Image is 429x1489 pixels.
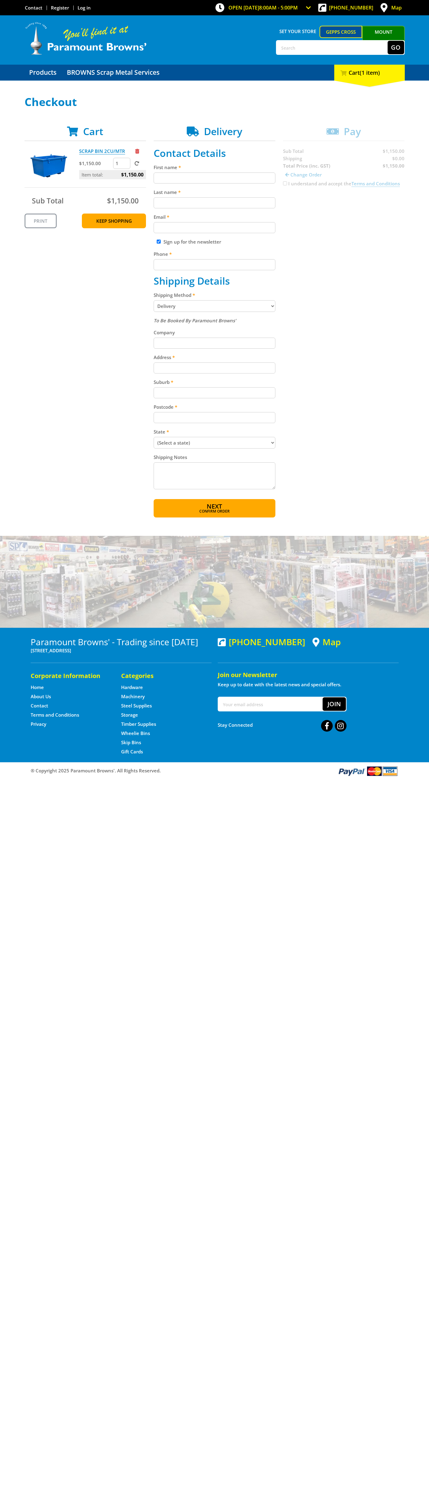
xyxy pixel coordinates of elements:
label: Phone [154,250,275,258]
a: Go to the Terms and Conditions page [31,712,79,718]
select: Please select a shipping method. [154,300,275,312]
img: PayPal, Mastercard, Visa accepted [337,765,399,777]
span: Sub Total [32,196,63,206]
label: Last name [154,188,275,196]
a: SCRAP BIN 2CU/MTR [79,148,125,154]
input: Search [277,41,388,54]
button: Next Confirm order [154,499,275,517]
label: Address [154,354,275,361]
span: Set your store [276,26,320,37]
p: [STREET_ADDRESS] [31,647,212,654]
a: Go to the Privacy page [31,721,46,727]
a: Remove from cart [135,148,139,154]
a: Go to the Contact page [31,703,48,709]
label: Postcode [154,403,275,411]
a: Go to the Contact page [25,5,42,11]
a: Gepps Cross [320,26,362,38]
button: Go [388,41,404,54]
h5: Categories [121,672,199,680]
div: Cart [334,65,405,81]
a: Log in [78,5,91,11]
label: Email [154,213,275,221]
a: Print [25,214,57,228]
span: $1,150.00 [121,170,144,179]
a: Go to the Storage page [121,712,138,718]
span: OPEN [DATE] [228,4,298,11]
a: Go to the Machinery page [121,693,145,700]
a: Go to the BROWNS Scrap Metal Services page [62,65,164,81]
h3: Paramount Browns' - Trading since [DATE] [31,637,212,647]
a: Go to the Home page [31,684,44,691]
a: Go to the Gift Cards page [121,748,143,755]
span: (1 item) [360,69,380,76]
em: To Be Booked By Paramount Browns' [154,317,236,324]
input: Please enter your last name. [154,197,275,208]
label: Company [154,329,275,336]
p: Item total: [79,170,146,179]
select: Please select your state. [154,437,275,449]
span: 8:00am - 5:00pm [259,4,298,11]
span: Confirm order [167,510,262,513]
button: Join [323,697,346,711]
img: Paramount Browns' [25,21,147,55]
span: Cart [83,125,103,138]
h2: Shipping Details [154,275,275,287]
a: Go to the Steel Supplies page [121,703,152,709]
p: $1,150.00 [79,160,112,167]
input: Please enter your postcode. [154,412,275,423]
label: Shipping Method [154,291,275,299]
label: First name [154,164,275,171]
a: Go to the Timber Supplies page [121,721,156,727]
a: Go to the Hardware page [121,684,143,691]
label: Suburb [154,378,275,386]
input: Your email address [218,697,323,711]
a: Keep Shopping [82,214,146,228]
input: Please enter your suburb. [154,387,275,398]
a: Go to the registration page [51,5,69,11]
a: Go to the Products page [25,65,61,81]
input: Please enter your first name. [154,172,275,184]
h5: Join our Newsletter [218,671,399,679]
img: SCRAP BIN 2CU/MTR [30,147,67,184]
span: $1,150.00 [107,196,139,206]
h2: Contact Details [154,147,275,159]
p: Keep up to date with the latest news and special offers. [218,681,399,688]
div: Stay Connected [218,718,347,732]
div: ® Copyright 2025 Paramount Browns'. All Rights Reserved. [25,765,405,777]
label: State [154,428,275,435]
input: Please enter your telephone number. [154,259,275,270]
label: Sign up for the newsletter [163,239,221,245]
label: Shipping Notes [154,453,275,461]
input: Please enter your address. [154,362,275,373]
a: Go to the Skip Bins page [121,739,141,746]
input: Please enter your email address. [154,222,275,233]
span: Delivery [204,125,242,138]
a: View a map of Gepps Cross location [312,637,341,647]
a: Mount [PERSON_NAME] [362,26,405,49]
div: [PHONE_NUMBER] [218,637,305,647]
span: Next [207,502,222,510]
h5: Corporate Information [31,672,109,680]
a: Go to the Wheelie Bins page [121,730,150,737]
h1: Checkout [25,96,405,108]
a: Go to the About Us page [31,693,51,700]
